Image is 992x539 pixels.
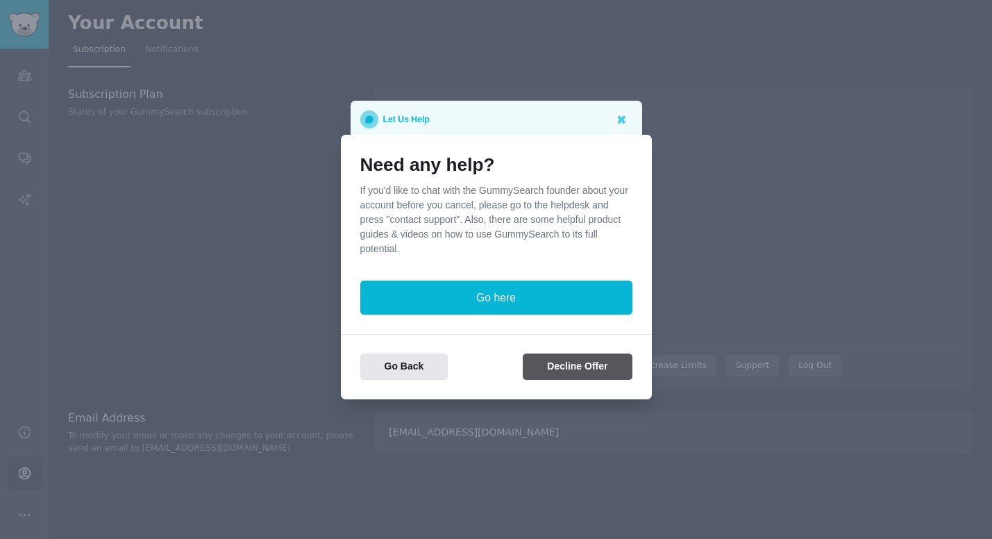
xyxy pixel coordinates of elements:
[523,354,632,381] button: Decline Offer
[360,281,632,315] button: Go here
[360,183,632,256] p: If you'd like to chat with the GummySearch founder about your account before you cancel, please g...
[383,110,430,128] p: Let Us Help
[360,154,632,176] h1: Need any help?
[360,354,448,381] button: Go Back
